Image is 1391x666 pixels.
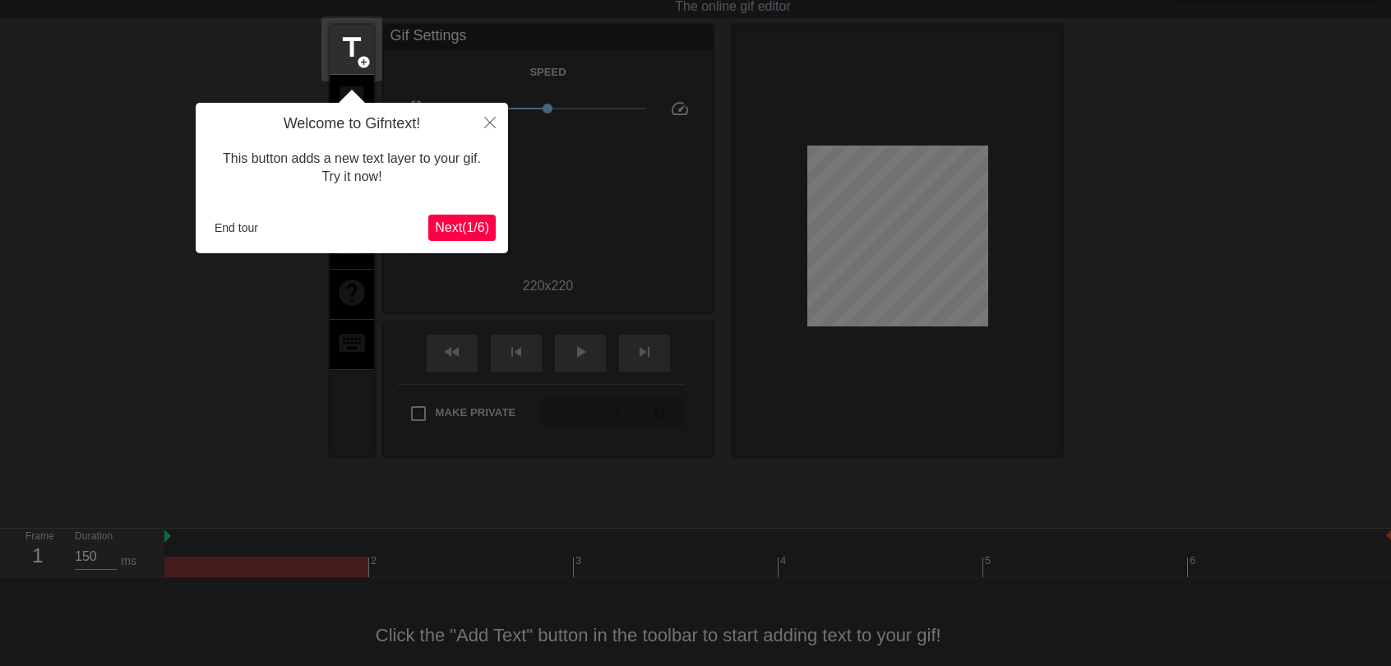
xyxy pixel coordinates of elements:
[208,215,265,240] button: End tour
[472,103,508,141] button: Close
[208,133,496,203] div: This button adds a new text layer to your gif. Try it now!
[428,215,496,241] button: Next
[435,220,489,234] span: Next ( 1 / 6 )
[208,115,496,133] h4: Welcome to Gifntext!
